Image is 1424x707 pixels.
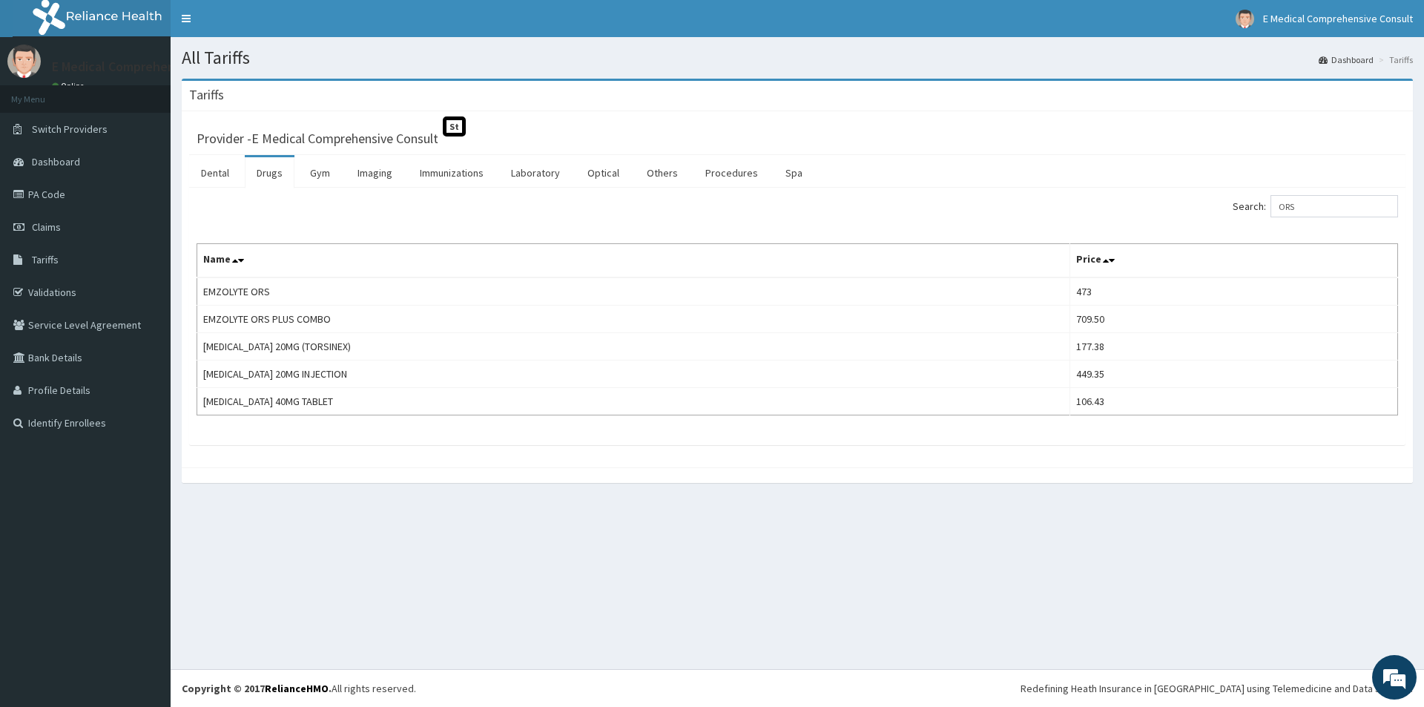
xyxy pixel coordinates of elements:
a: RelianceHMO [265,682,329,695]
img: User Image [1236,10,1254,28]
span: Tariffs [32,253,59,266]
a: Procedures [693,157,770,188]
a: Laboratory [499,157,572,188]
td: [MEDICAL_DATA] 20MG INJECTION [197,361,1070,388]
a: Others [635,157,690,188]
th: Price [1070,244,1398,278]
div: Redefining Heath Insurance in [GEOGRAPHIC_DATA] using Telemedicine and Data Science! [1021,681,1413,696]
li: Tariffs [1375,53,1413,66]
label: Search: [1233,195,1398,217]
td: EMZOLYTE ORS [197,277,1070,306]
input: Search: [1270,195,1398,217]
span: Switch Providers [32,122,108,136]
span: Dashboard [32,155,80,168]
td: 106.43 [1070,388,1398,415]
td: EMZOLYTE ORS PLUS COMBO [197,306,1070,333]
a: Spa [774,157,814,188]
span: Claims [32,220,61,234]
a: Imaging [346,157,404,188]
td: [MEDICAL_DATA] 40MG TABLET [197,388,1070,415]
span: St [443,116,466,137]
p: E Medical Comprehensive Consult [52,60,245,73]
a: Optical [576,157,631,188]
th: Name [197,244,1070,278]
td: 473 [1070,277,1398,306]
h3: Provider - E Medical Comprehensive Consult [197,132,438,145]
span: E Medical Comprehensive Consult [1263,12,1413,25]
strong: Copyright © 2017 . [182,682,332,695]
a: Drugs [245,157,294,188]
a: Immunizations [408,157,495,188]
a: Online [52,81,88,91]
h3: Tariffs [189,88,224,102]
td: 449.35 [1070,361,1398,388]
img: User Image [7,45,41,78]
footer: All rights reserved. [171,669,1424,707]
td: [MEDICAL_DATA] 20MG (TORSINEX) [197,333,1070,361]
a: Dental [189,157,241,188]
h1: All Tariffs [182,48,1413,68]
td: 177.38 [1070,333,1398,361]
a: Dashboard [1319,53,1374,66]
a: Gym [298,157,342,188]
td: 709.50 [1070,306,1398,333]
